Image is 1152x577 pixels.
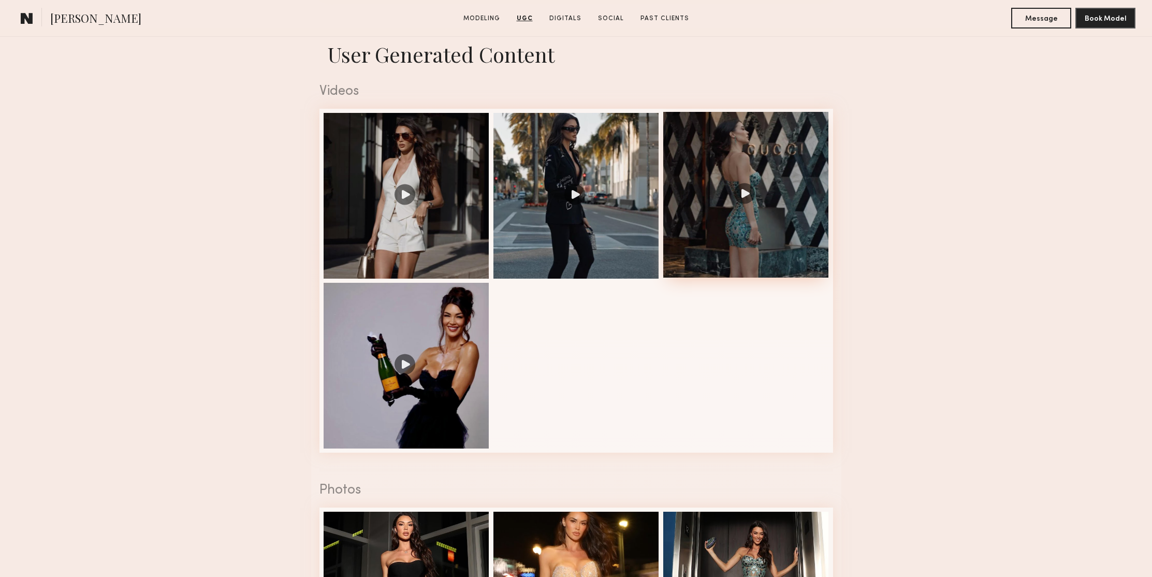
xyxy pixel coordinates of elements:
[513,14,537,23] a: UGC
[50,10,141,28] span: [PERSON_NAME]
[311,40,841,68] h1: User Generated Content
[636,14,693,23] a: Past Clients
[594,14,628,23] a: Social
[1011,8,1071,28] button: Message
[319,85,833,98] div: Videos
[459,14,504,23] a: Modeling
[1075,13,1135,22] a: Book Model
[319,484,833,497] div: Photos
[1075,8,1135,28] button: Book Model
[545,14,586,23] a: Digitals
